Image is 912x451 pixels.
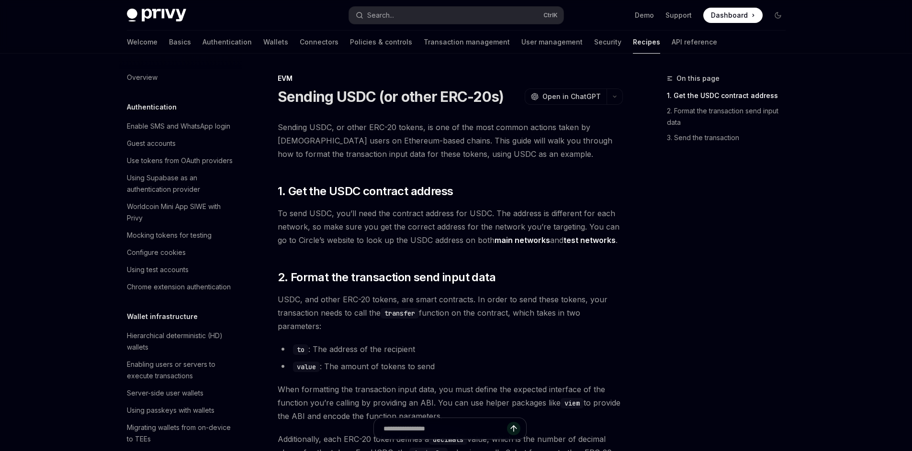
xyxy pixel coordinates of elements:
[119,169,242,198] a: Using Supabase as an authentication provider
[703,8,763,23] a: Dashboard
[127,330,236,353] div: Hierarchical deterministic (HD) wallets
[278,184,453,199] span: 1. Get the USDC contract address
[127,311,198,322] h5: Wallet infrastructure
[127,264,189,275] div: Using test accounts
[278,360,623,373] li: : The amount of tokens to send
[633,31,660,54] a: Recipes
[635,11,654,20] a: Demo
[561,398,584,408] code: viem
[676,73,720,84] span: On this page
[127,121,230,132] div: Enable SMS and WhatsApp login
[119,227,242,244] a: Mocking tokens for testing
[119,327,242,356] a: Hierarchical deterministic (HD) wallets
[127,281,231,293] div: Chrome extension authentication
[594,31,621,54] a: Security
[367,10,394,21] div: Search...
[381,308,419,319] code: transfer
[507,422,520,435] button: Send message
[525,88,607,105] button: Open in ChatGPT
[119,244,242,261] a: Configure cookies
[203,31,252,54] a: Authentication
[263,31,288,54] a: Wallets
[667,130,793,145] a: 3. Send the transaction
[127,230,212,241] div: Mocking tokens for testing
[278,74,623,83] div: EVM
[711,11,748,20] span: Dashboard
[300,31,338,54] a: Connectors
[278,270,495,285] span: 2. Format the transaction send input data
[293,362,320,372] code: value
[127,247,186,258] div: Configure cookies
[424,31,510,54] a: Transaction management
[278,383,623,423] span: When formatting the transaction input data, you must define the expected interface of the functio...
[119,419,242,448] a: Migrating wallets from on-device to TEEs
[770,8,786,23] button: Toggle dark mode
[169,31,191,54] a: Basics
[127,405,214,416] div: Using passkeys with wallets
[127,359,236,382] div: Enabling users or servers to execute transactions
[127,101,177,113] h5: Authentication
[127,31,158,54] a: Welcome
[119,356,242,385] a: Enabling users or servers to execute transactions
[278,293,623,333] span: USDC, and other ERC-20 tokens, are smart contracts. In order to send these tokens, your transacti...
[667,88,793,103] a: 1. Get the USDC contract address
[521,31,583,54] a: User management
[119,385,242,402] a: Server-side user wallets
[127,387,203,399] div: Server-side user wallets
[665,11,692,20] a: Support
[667,103,793,130] a: 2. Format the transaction send input data
[127,155,233,166] div: Use tokens from OAuth providers
[563,235,616,245] a: test networks
[119,278,242,296] a: Chrome extension authentication
[127,201,236,224] div: Worldcoin Mini App SIWE with Privy
[119,135,242,152] a: Guest accounts
[127,172,236,195] div: Using Supabase as an authentication provider
[127,9,186,22] img: dark logo
[293,344,308,355] code: to
[119,118,242,135] a: Enable SMS and WhatsApp login
[349,7,563,24] button: Search...CtrlK
[278,88,504,105] h1: Sending USDC (or other ERC-20s)
[119,152,242,169] a: Use tokens from OAuth providers
[119,261,242,278] a: Using test accounts
[119,69,242,86] a: Overview
[278,342,623,356] li: : The address of the recipient
[672,31,717,54] a: API reference
[495,235,550,245] a: main networks
[542,92,601,101] span: Open in ChatGPT
[119,402,242,419] a: Using passkeys with wallets
[278,207,623,247] span: To send USDC, you’ll need the contract address for USDC. The address is different for each networ...
[350,31,412,54] a: Policies & controls
[127,422,236,445] div: Migrating wallets from on-device to TEEs
[278,121,623,161] span: Sending USDC, or other ERC-20 tokens, is one of the most common actions taken by [DEMOGRAPHIC_DAT...
[127,138,176,149] div: Guest accounts
[119,198,242,227] a: Worldcoin Mini App SIWE with Privy
[543,11,558,19] span: Ctrl K
[127,72,158,83] div: Overview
